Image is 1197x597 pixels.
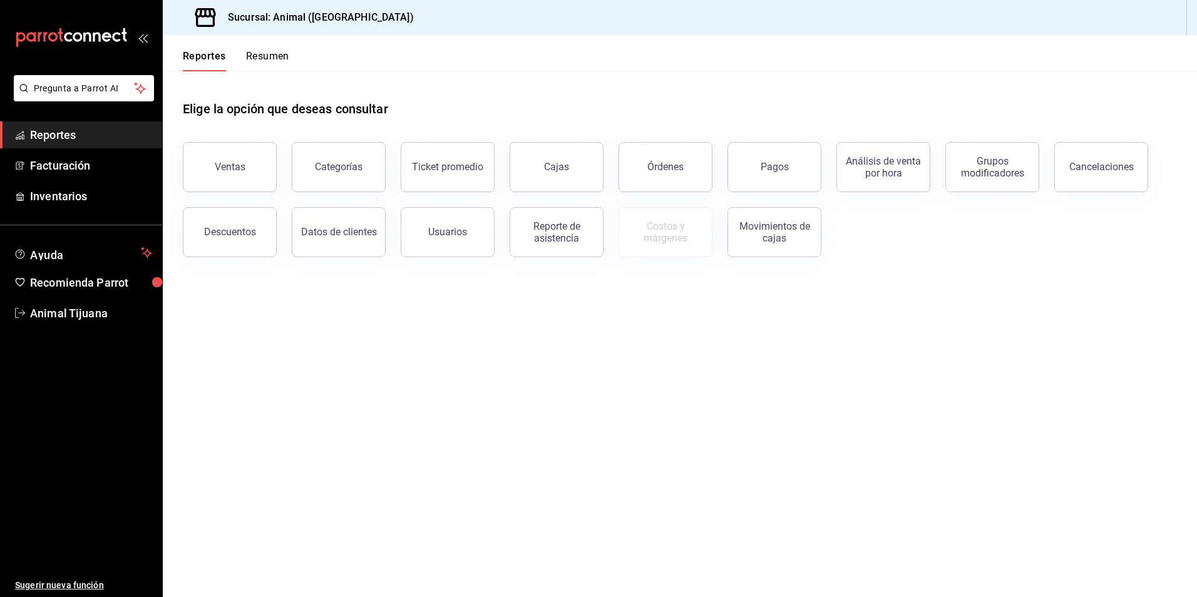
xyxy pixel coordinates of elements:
[619,142,712,192] button: Órdenes
[727,142,821,192] button: Pagos
[647,161,684,173] div: Órdenes
[315,161,362,173] div: Categorías
[401,142,495,192] button: Ticket promedio
[412,161,483,173] div: Ticket promedio
[301,226,377,238] div: Datos de clientes
[183,142,277,192] button: Ventas
[428,226,467,238] div: Usuarios
[30,126,152,143] span: Reportes
[761,161,789,173] div: Pagos
[619,207,712,257] button: Contrata inventarios para ver este reporte
[836,142,930,192] button: Análisis de venta por hora
[627,220,704,244] div: Costos y márgenes
[14,75,154,101] button: Pregunta a Parrot AI
[246,50,289,71] button: Resumen
[34,82,135,95] span: Pregunta a Parrot AI
[292,207,386,257] button: Datos de clientes
[544,161,569,173] div: Cajas
[204,226,256,238] div: Descuentos
[30,157,152,174] span: Facturación
[292,142,386,192] button: Categorías
[401,207,495,257] button: Usuarios
[215,161,245,173] div: Ventas
[183,99,388,118] h1: Elige la opción que deseas consultar
[9,91,154,104] a: Pregunta a Parrot AI
[183,207,277,257] button: Descuentos
[30,305,152,322] span: Animal Tijuana
[845,155,922,179] div: Análisis de venta por hora
[1054,142,1148,192] button: Cancelaciones
[510,142,604,192] button: Cajas
[183,50,226,71] button: Reportes
[15,579,152,592] span: Sugerir nueva función
[727,207,821,257] button: Movimientos de cajas
[30,188,152,205] span: Inventarios
[218,10,414,25] h3: Sucursal: Animal ([GEOGRAPHIC_DATA])
[736,220,813,244] div: Movimientos de cajas
[1069,161,1134,173] div: Cancelaciones
[30,274,152,291] span: Recomienda Parrot
[953,155,1031,179] div: Grupos modificadores
[30,245,136,260] span: Ayuda
[183,50,289,71] div: navigation tabs
[138,33,148,43] button: open_drawer_menu
[510,207,604,257] button: Reporte de asistencia
[945,142,1039,192] button: Grupos modificadores
[518,220,595,244] div: Reporte de asistencia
